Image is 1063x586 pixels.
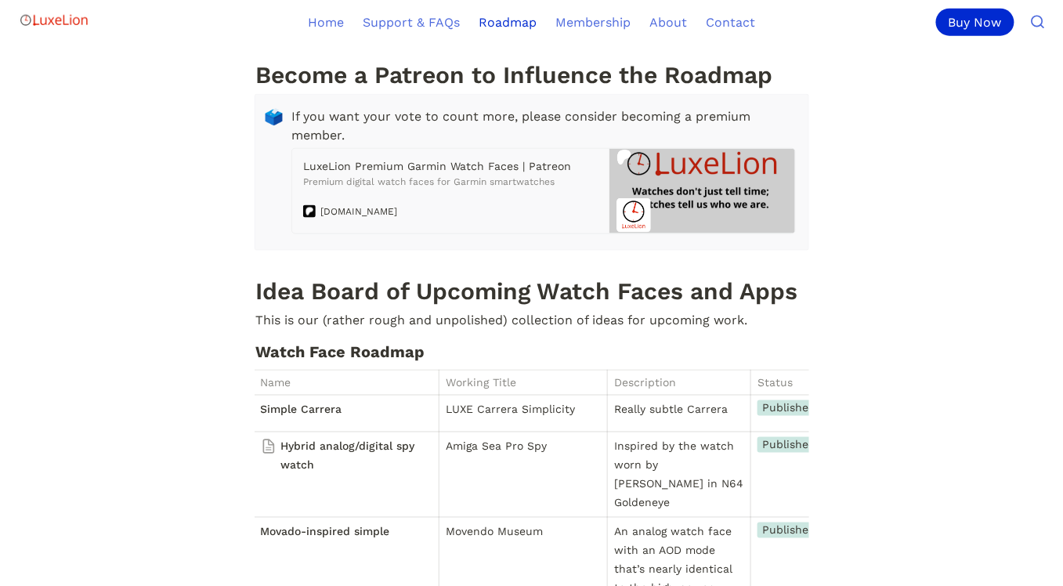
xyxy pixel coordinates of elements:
[446,437,601,456] p: Amiga Sea Pro Spy
[614,437,744,512] p: Inspired by the watch worn by [PERSON_NAME] in N64 Goldeneye
[292,149,795,233] a: LuxeLion Premium Garmin Watch Faces | PatreonPremium digital watch faces for Garmin smartwatches[...
[446,400,601,419] p: LUXE Carrera Simplicity
[757,376,901,389] div: Status
[303,158,609,174] h5: LuxeLion Premium Garmin Watch Faces | Patreon
[255,57,809,92] h1: Become a Patreon to Influence the Roadmap
[446,376,601,389] div: Working Title
[936,9,1021,36] a: Buy Now
[264,107,284,126] span: 🗳️
[614,400,744,419] p: Really subtle Carrera
[261,400,433,419] a: Simple Carrera
[261,523,433,541] a: Movado-inspired simple
[614,376,744,389] div: Description
[261,437,433,475] a: Hybrid analog/digital spy watch
[757,437,820,453] span: Published
[320,205,397,218] p: [DOMAIN_NAME]
[255,309,809,334] p: This is our (rather rough and unpolished) collection of ideas for upcoming work.
[261,376,433,389] div: Name
[303,175,609,201] p: Premium digital watch faces for Garmin smartwatches
[446,523,601,541] p: Movendo Museum
[255,273,809,309] h1: Idea Board of Upcoming Watch Faces and Apps
[19,5,89,36] img: Logo
[757,523,820,538] span: Published
[757,400,820,416] span: Published
[291,107,796,145] span: If you want your vote to count more, please consider becoming a premium member.
[936,9,1014,36] div: Buy Now
[609,149,794,233] img: LuxeLion Premium Garmin Watch Faces | Patreon
[256,342,425,361] span: Watch Face Roadmap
